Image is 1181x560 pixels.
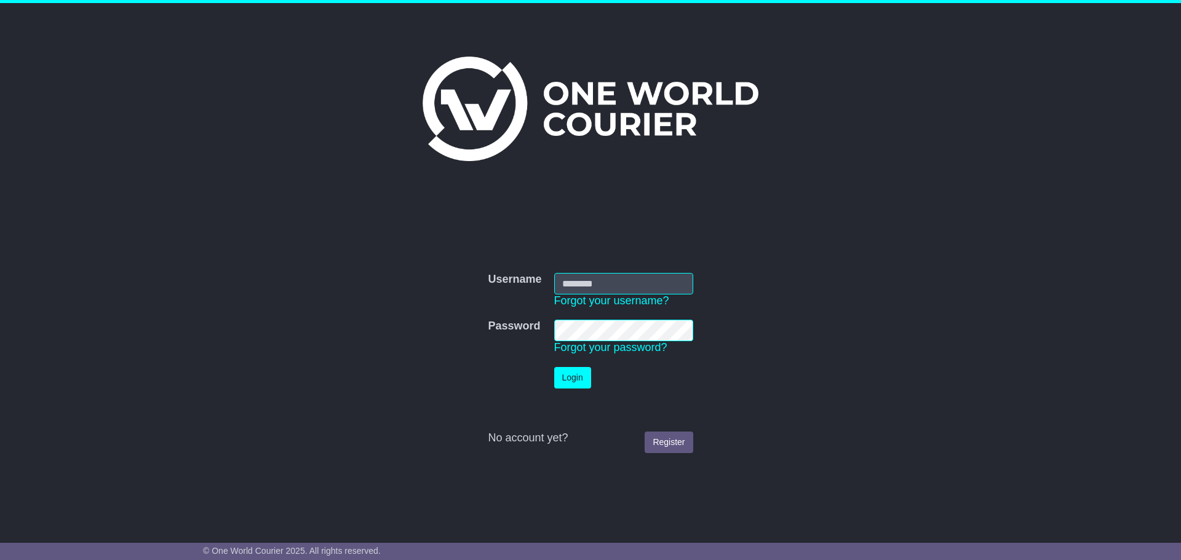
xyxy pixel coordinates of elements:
button: Login [554,367,591,388]
label: Password [488,320,540,333]
img: One World [423,57,758,161]
span: © One World Courier 2025. All rights reserved. [203,546,381,556]
a: Forgot your username? [554,294,669,307]
label: Username [488,273,541,286]
a: Forgot your password? [554,341,667,353]
div: No account yet? [488,432,693,445]
a: Register [645,432,693,453]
